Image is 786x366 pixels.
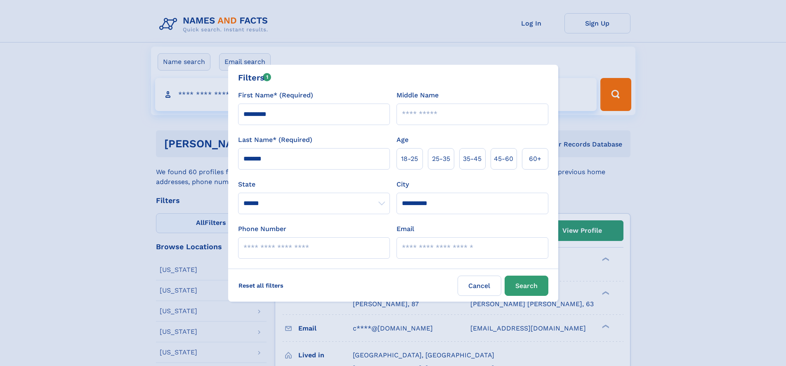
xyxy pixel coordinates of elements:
span: 60+ [529,154,541,164]
label: Age [397,135,408,145]
label: Last Name* (Required) [238,135,312,145]
span: 25‑35 [432,154,450,164]
button: Search [505,276,548,296]
label: City [397,179,409,189]
label: Phone Number [238,224,286,234]
label: State [238,179,390,189]
span: 35‑45 [463,154,482,164]
label: First Name* (Required) [238,90,313,100]
label: Middle Name [397,90,439,100]
label: Email [397,224,414,234]
div: Filters [238,71,271,84]
label: Cancel [458,276,501,296]
label: Reset all filters [233,276,289,295]
span: 18‑25 [401,154,418,164]
span: 45‑60 [494,154,513,164]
